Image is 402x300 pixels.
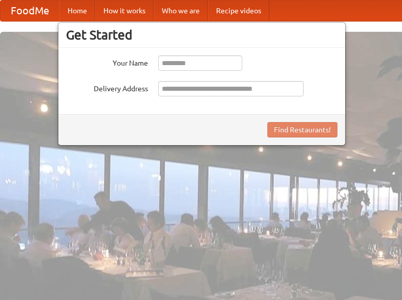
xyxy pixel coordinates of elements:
[208,1,269,21] a: Recipe videos
[1,1,59,21] a: FoodMe
[66,27,337,43] h3: Get Started
[154,1,208,21] a: Who we are
[59,1,95,21] a: Home
[66,55,148,68] label: Your Name
[66,81,148,94] label: Delivery Address
[267,122,337,137] button: Find Restaurants!
[95,1,154,21] a: How it works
